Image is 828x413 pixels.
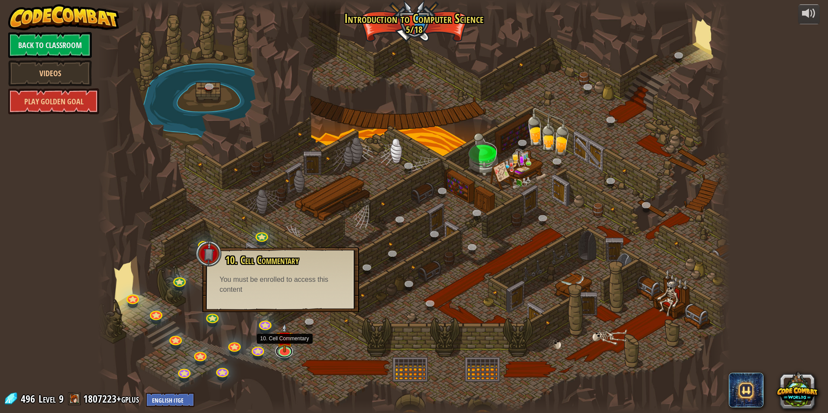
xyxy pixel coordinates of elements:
img: CodeCombat - Learn how to code by playing a game [8,4,119,30]
a: 1807223+gplus [83,392,142,406]
a: Play Golden Goal [8,88,99,114]
button: Adjust volume [798,4,820,25]
img: level-banner-unstarted.png [276,323,293,353]
span: 10. Cell Commentary [225,253,299,268]
span: Level [39,392,56,406]
a: Back to Classroom [8,32,92,58]
span: 496 [21,392,38,406]
span: 9 [59,392,64,406]
div: You must be enrolled to access this content [220,275,342,295]
a: Videos [8,60,92,86]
